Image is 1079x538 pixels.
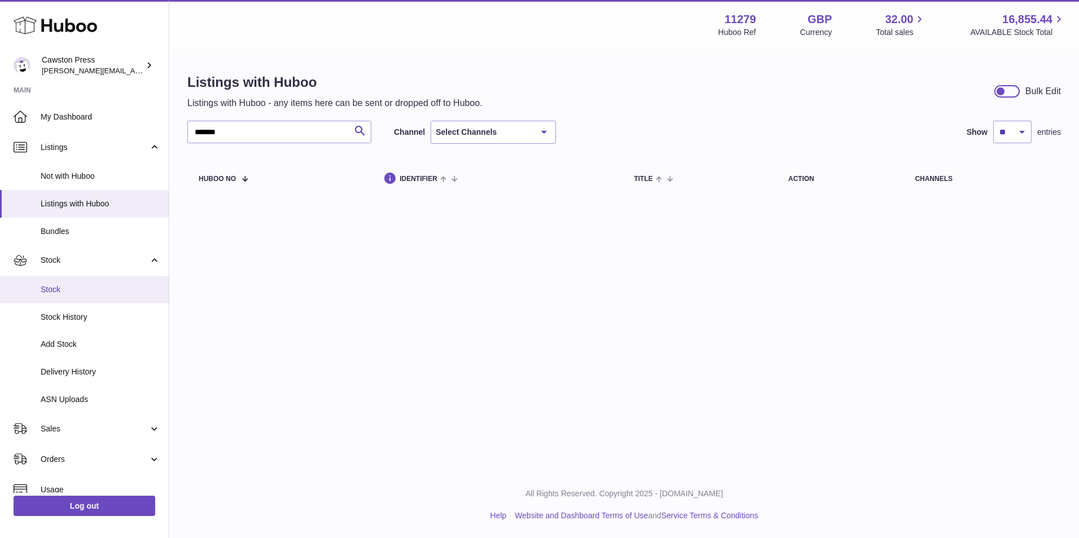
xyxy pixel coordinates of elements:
[970,27,1065,38] span: AVAILABLE Stock Total
[634,175,652,183] span: title
[1002,12,1052,27] span: 16,855.44
[876,12,926,38] a: 32.00 Total sales
[515,511,648,520] a: Website and Dashboard Terms of Use
[42,66,287,75] span: [PERSON_NAME][EMAIL_ADDRESS][PERSON_NAME][DOMAIN_NAME]
[41,394,160,405] span: ASN Uploads
[14,57,30,74] img: thomas.carson@cawstonpress.com
[41,226,160,237] span: Bundles
[915,175,1050,183] div: channels
[41,199,160,209] span: Listings with Huboo
[41,367,160,377] span: Delivery History
[876,27,926,38] span: Total sales
[41,484,160,495] span: Usage
[41,142,148,153] span: Listings
[178,488,1070,499] p: All Rights Reserved. Copyright 2025 - [DOMAIN_NAME]
[725,12,756,27] strong: 11279
[199,175,236,183] span: Huboo no
[808,12,832,27] strong: GBP
[718,27,756,38] div: Huboo Ref
[1037,127,1061,138] span: entries
[661,511,758,520] a: Service Terms & Conditions
[970,12,1065,38] a: 16,855.44 AVAILABLE Stock Total
[41,284,160,295] span: Stock
[511,510,758,521] li: and
[394,127,425,138] label: Channel
[436,126,497,138] span: Select Channels
[788,175,893,183] div: action
[400,175,437,183] span: identifier
[41,312,160,323] span: Stock History
[187,97,483,109] p: Listings with Huboo - any items here can be sent or dropped off to Huboo.
[41,454,148,465] span: Orders
[41,424,148,434] span: Sales
[41,255,148,266] span: Stock
[41,112,160,122] span: My Dashboard
[187,73,483,91] h1: Listings with Huboo
[41,339,160,350] span: Add Stock
[490,511,507,520] a: Help
[1025,85,1061,98] div: Bulk Edit
[41,171,160,182] span: Not with Huboo
[885,12,913,27] span: 32.00
[967,127,988,138] label: Show
[800,27,832,38] div: Currency
[42,55,143,76] div: Cawston Press
[14,496,155,516] a: Log out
